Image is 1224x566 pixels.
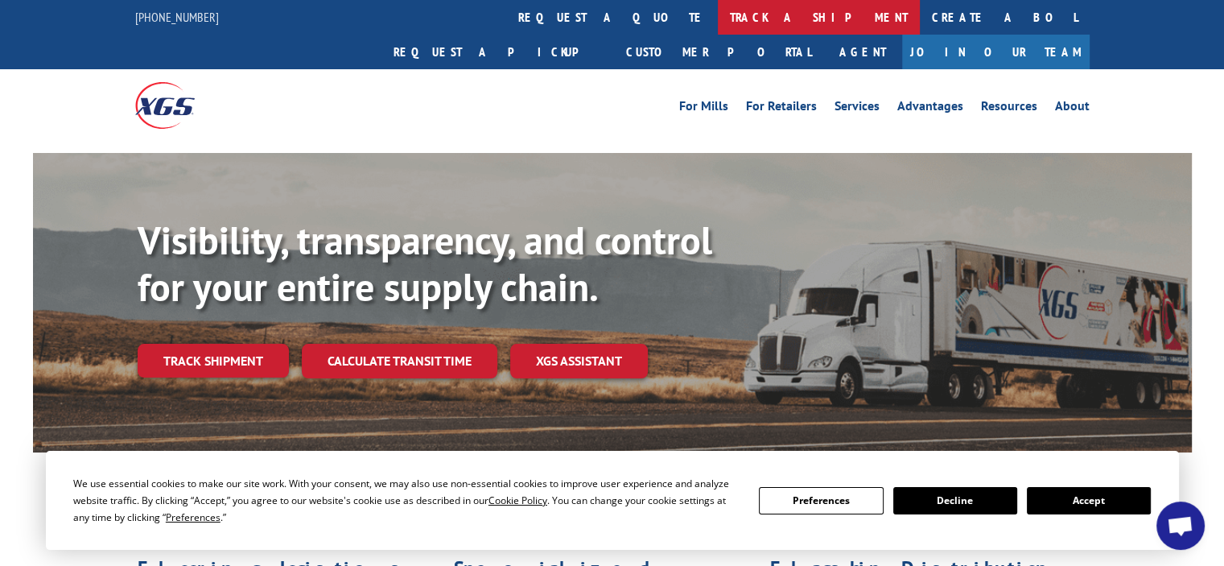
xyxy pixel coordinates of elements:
[302,344,497,378] a: Calculate transit time
[381,35,614,69] a: Request a pickup
[679,100,728,118] a: For Mills
[981,100,1037,118] a: Resources
[1027,487,1151,514] button: Accept
[835,100,880,118] a: Services
[138,215,712,312] b: Visibility, transparency, and control for your entire supply chain.
[46,451,1179,550] div: Cookie Consent Prompt
[510,344,648,378] a: XGS ASSISTANT
[759,487,883,514] button: Preferences
[614,35,823,69] a: Customer Portal
[893,487,1017,514] button: Decline
[746,100,817,118] a: For Retailers
[488,494,547,507] span: Cookie Policy
[897,100,963,118] a: Advantages
[1055,100,1090,118] a: About
[1156,502,1205,550] div: Open chat
[902,35,1090,69] a: Join Our Team
[135,9,219,25] a: [PHONE_NUMBER]
[823,35,902,69] a: Agent
[73,475,740,526] div: We use essential cookies to make our site work. With your consent, we may also use non-essential ...
[138,344,289,378] a: Track shipment
[166,510,220,524] span: Preferences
